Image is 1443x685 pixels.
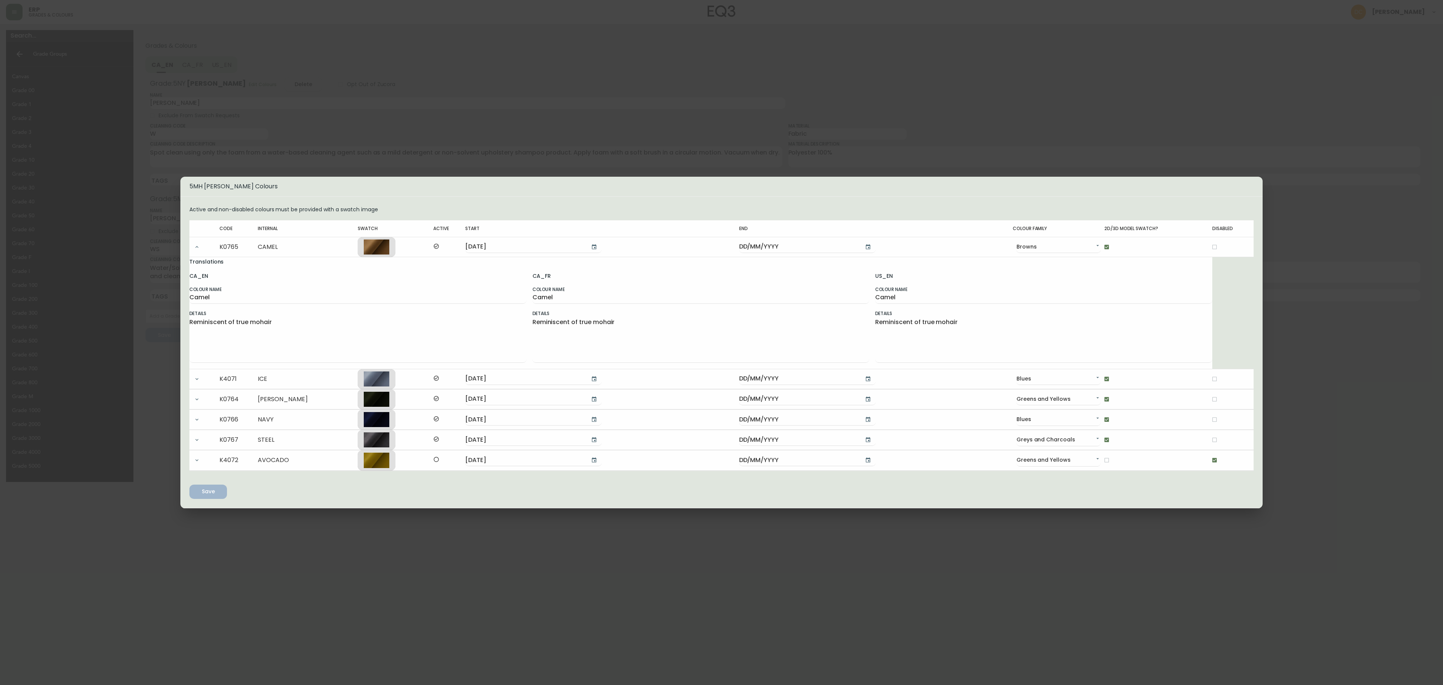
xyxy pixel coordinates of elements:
[258,369,358,389] td: ICE
[189,206,1254,214] p: Active and non-disabled colours must be provided with a swatch image
[433,220,466,237] th: Active
[739,414,858,426] input: DD/MM/YYYY
[465,220,739,237] th: Start
[739,241,858,253] input: DD/MM/YYYY
[189,318,526,360] textarea: Reminiscent of true mohair
[1016,373,1101,385] div: Blues
[739,373,858,385] input: DD/MM/YYYY
[1212,220,1254,237] th: Disabled
[1016,241,1101,253] div: Browns
[189,271,526,280] h6: CA_EN
[219,369,258,389] td: K4071
[358,220,433,237] th: Swatch
[258,237,358,257] td: CAMEL
[219,430,258,450] td: K0767
[739,454,858,466] input: DD/MM/YYYY
[1016,454,1101,467] div: Greens and Yellows
[1013,220,1104,237] th: Colour Family
[739,434,858,446] input: DD/MM/YYYY
[465,393,584,405] input: DD/MM/YYYY
[219,237,258,257] td: K0765
[219,450,258,470] td: K4072
[532,271,870,280] h6: CA_FR
[189,257,1212,266] h6: Translations
[875,318,1212,360] textarea: Reminiscent of true mohair
[258,450,358,470] td: AVOCADO
[219,389,258,409] td: K0764
[465,241,584,253] input: DD/MM/YYYY
[465,434,584,446] input: DD/MM/YYYY
[875,271,1212,280] h6: US_EN
[532,318,870,360] textarea: Reminiscent of true mohair
[219,410,258,430] td: K0766
[1016,393,1101,406] div: Greens and Yellows
[219,220,258,237] th: Code
[465,454,584,466] input: DD/MM/YYYY
[739,220,1013,237] th: End
[258,430,358,450] td: STEEL
[189,183,1254,190] h5: 5MH [PERSON_NAME] Colours
[258,410,358,430] td: NAVY
[465,414,584,426] input: DD/MM/YYYY
[1104,220,1212,237] th: 2D/3D Model Swatch?
[1016,434,1101,446] div: Greys and Charcoals
[1016,414,1101,426] div: Blues
[739,393,858,405] input: DD/MM/YYYY
[258,389,358,409] td: [PERSON_NAME]
[258,220,358,237] th: Internal
[465,373,584,385] input: DD/MM/YYYY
